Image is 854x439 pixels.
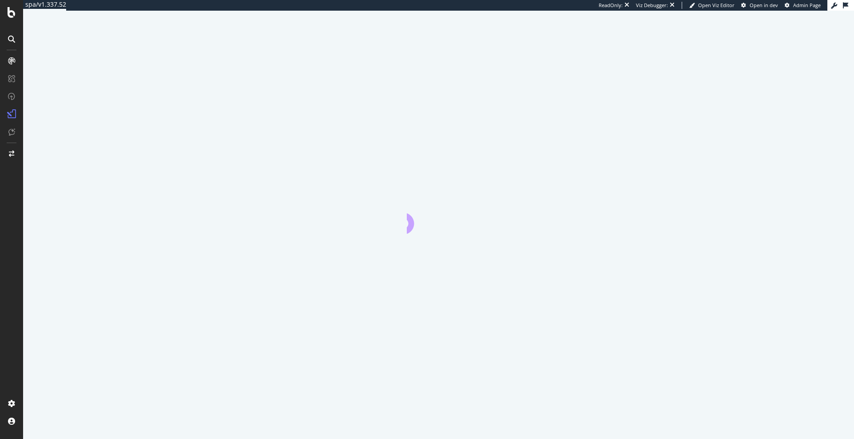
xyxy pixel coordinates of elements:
[750,2,778,8] span: Open in dev
[599,2,623,9] div: ReadOnly:
[741,2,778,9] a: Open in dev
[793,2,821,8] span: Admin Page
[407,202,471,234] div: animation
[636,2,668,9] div: Viz Debugger:
[785,2,821,9] a: Admin Page
[698,2,735,8] span: Open Viz Editor
[689,2,735,9] a: Open Viz Editor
